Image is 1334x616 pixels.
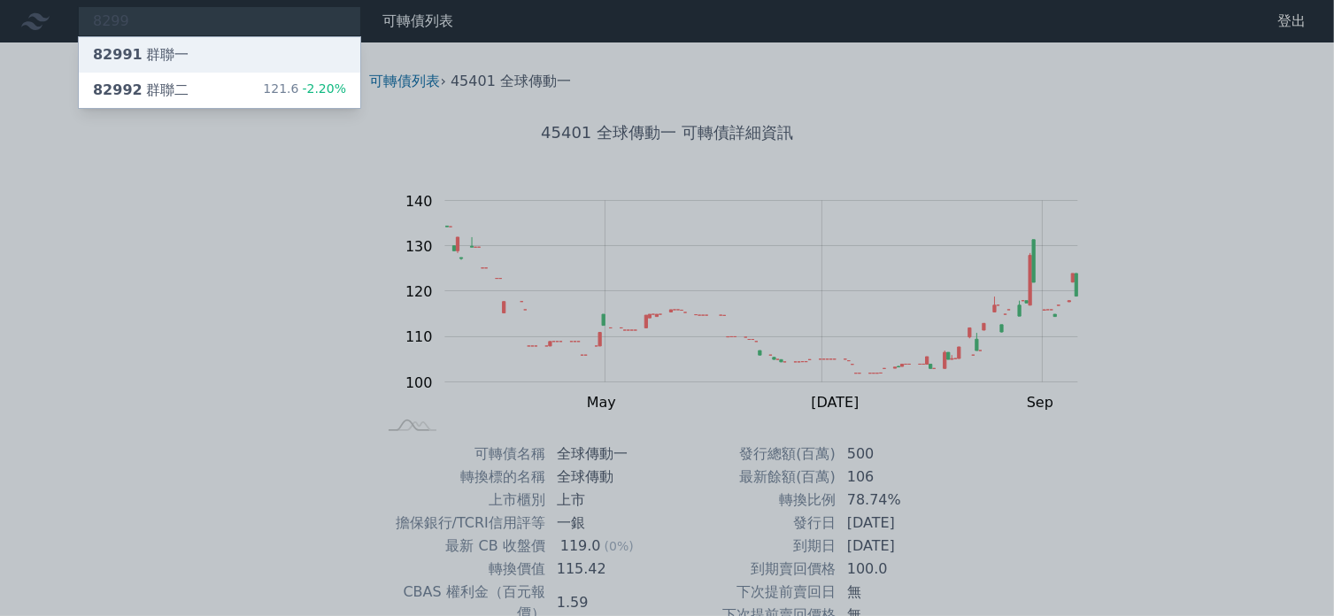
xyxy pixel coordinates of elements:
div: 群聯二 [93,80,189,101]
span: -2.20% [298,81,346,96]
div: 聊天小工具 [1245,531,1334,616]
a: 82991群聯一 [79,37,360,73]
div: 群聯一 [93,44,189,65]
span: 82992 [93,81,143,98]
a: 82992群聯二 121.6-2.20% [79,73,360,108]
span: 82991 [93,46,143,63]
iframe: Chat Widget [1245,531,1334,616]
div: 121.6 [263,80,346,101]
